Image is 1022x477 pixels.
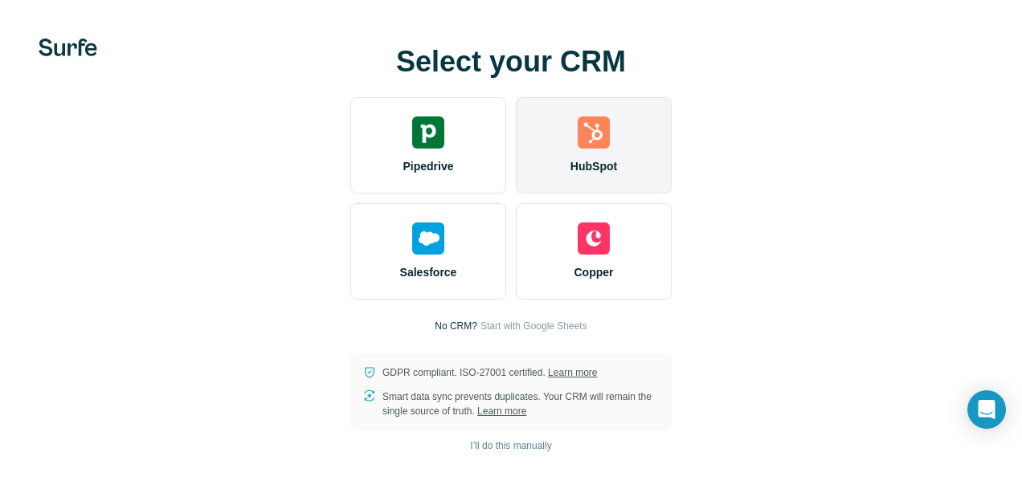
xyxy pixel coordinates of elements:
[350,46,672,78] h1: Select your CRM
[400,264,457,280] span: Salesforce
[39,39,97,56] img: Surfe's logo
[382,389,659,418] p: Smart data sync prevents duplicates. Your CRM will remain the single source of truth.
[412,116,444,149] img: pipedrive's logo
[403,158,453,174] span: Pipedrive
[477,406,526,417] a: Learn more
[570,158,617,174] span: HubSpot
[412,222,444,255] img: salesforce's logo
[470,438,551,453] span: I’ll do this manually
[548,367,597,378] a: Learn more
[435,319,477,333] p: No CRM?
[967,390,1006,429] div: Open Intercom Messenger
[578,116,610,149] img: hubspot's logo
[382,365,597,380] p: GDPR compliant. ISO-27001 certified.
[459,434,562,458] button: I’ll do this manually
[574,264,614,280] span: Copper
[578,222,610,255] img: copper's logo
[480,319,587,333] button: Start with Google Sheets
